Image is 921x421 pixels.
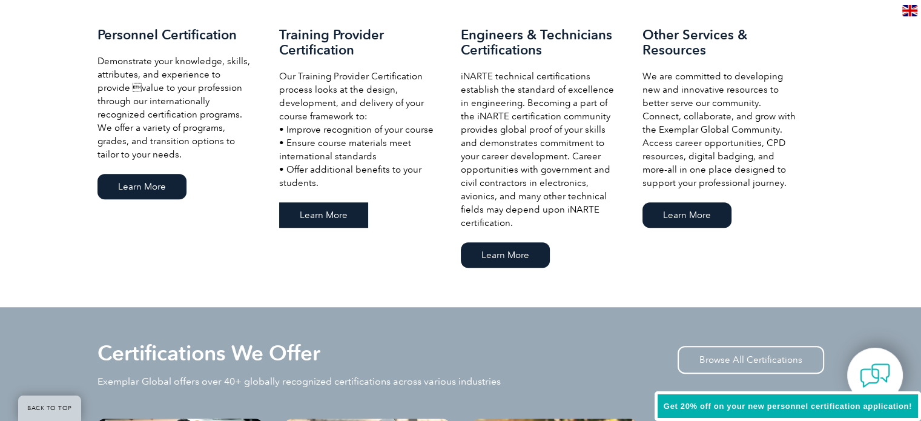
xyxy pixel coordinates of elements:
img: contact-chat.png [860,360,890,391]
h3: Engineers & Technicians Certifications [461,27,618,58]
p: We are committed to developing new and innovative resources to better serve our community. Connec... [642,70,800,190]
img: en [902,5,917,16]
h3: Other Services & Resources [642,27,800,58]
p: Exemplar Global offers over 40+ globally recognized certifications across various industries [97,375,501,388]
p: iNARTE technical certifications establish the standard of excellence in engineering. Becoming a p... [461,70,618,230]
a: Learn More [461,242,550,268]
p: Our Training Provider Certification process looks at the design, development, and delivery of you... [279,70,437,190]
a: Browse All Certifications [678,346,824,374]
span: Get 20% off on your new personnel certification application! [664,402,912,411]
a: Learn More [642,202,731,228]
a: BACK TO TOP [18,396,81,421]
h2: Certifications We Offer [97,343,320,363]
h3: Personnel Certification [97,27,255,42]
a: Learn More [279,202,368,228]
p: Demonstrate your knowledge, skills, attributes, and experience to provide value to your professi... [97,55,255,161]
h3: Training Provider Certification [279,27,437,58]
a: Learn More [97,174,187,199]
